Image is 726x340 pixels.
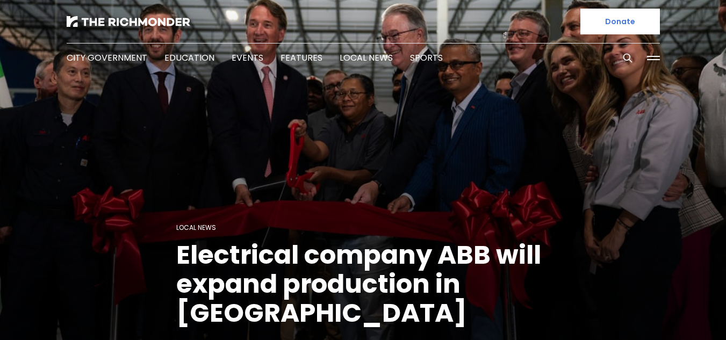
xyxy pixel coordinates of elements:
[281,52,322,64] a: Features
[67,52,147,64] a: City Government
[410,52,443,64] a: Sports
[580,9,660,34] a: Donate
[232,52,263,64] a: Events
[340,52,393,64] a: Local News
[67,16,190,27] img: The Richmonder
[176,241,550,328] h1: Electrical company ABB will expand production in [GEOGRAPHIC_DATA]
[620,50,636,66] button: Search this site
[164,52,214,64] a: Education
[176,223,216,232] a: Local News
